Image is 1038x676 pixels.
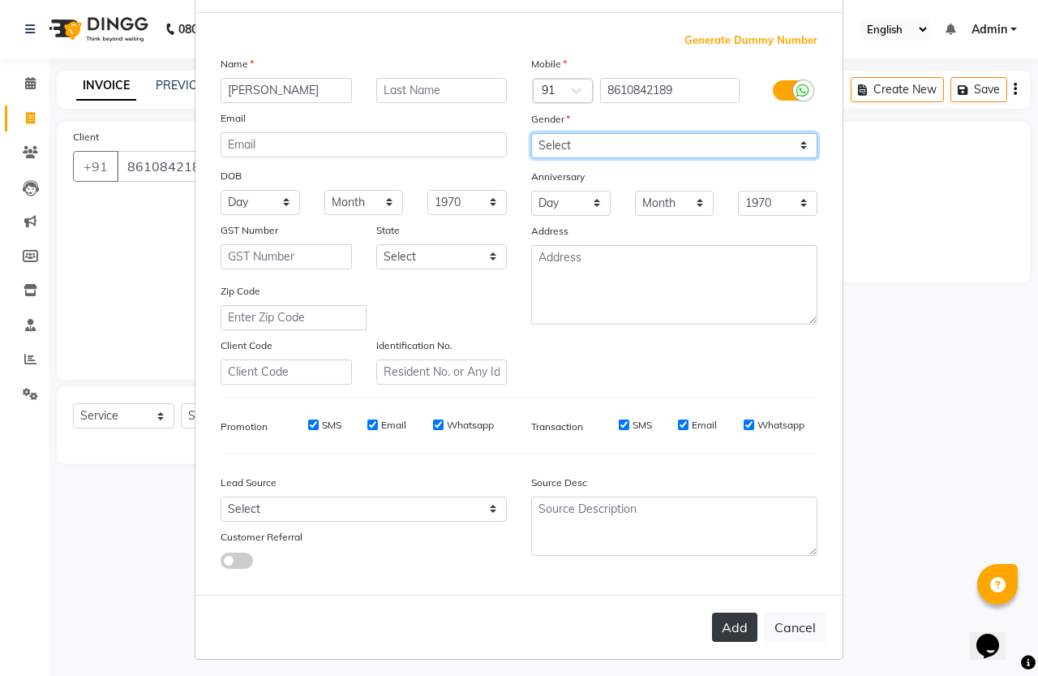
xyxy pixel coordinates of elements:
[712,613,757,642] button: Add
[221,57,254,71] label: Name
[531,57,567,71] label: Mobile
[221,132,507,157] input: Email
[376,78,508,103] input: Last Name
[322,418,341,433] label: SMS
[447,418,494,433] label: Whatsapp
[600,78,740,103] input: Mobile
[531,112,570,127] label: Gender
[221,111,246,126] label: Email
[376,338,453,353] label: Identification No.
[221,305,367,330] input: Enter Zip Code
[531,476,587,490] label: Source Desc
[221,530,302,545] label: Customer Referral
[221,244,352,269] input: GST Number
[633,418,652,433] label: SMS
[221,223,278,238] label: GST Number
[221,169,242,183] label: DOB
[531,420,583,434] label: Transaction
[531,170,585,184] label: Anniversary
[221,476,277,490] label: Lead Source
[692,418,717,433] label: Email
[221,360,352,385] input: Client Code
[970,611,1022,660] iframe: chat widget
[221,78,352,103] input: First Name
[221,338,272,353] label: Client Code
[757,418,804,433] label: Whatsapp
[376,223,400,238] label: State
[531,224,568,239] label: Address
[381,418,406,433] label: Email
[684,32,817,49] span: Generate Dummy Number
[221,284,260,299] label: Zip Code
[221,420,268,434] label: Promotion
[376,360,508,385] input: Resident No. or Any Id
[764,612,826,643] button: Cancel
